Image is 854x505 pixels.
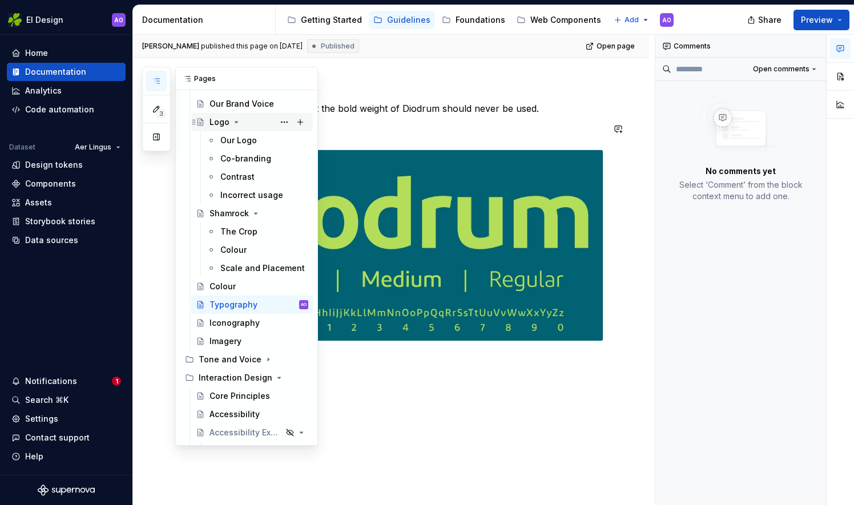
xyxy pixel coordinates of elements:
a: Contrast [202,168,313,186]
svg: Supernova Logo [38,484,95,496]
a: Accessibility [191,405,313,423]
div: Data sources [25,235,78,246]
div: Foundations [456,14,505,26]
div: Incorrect usage [220,189,283,201]
div: Getting Started [301,14,362,26]
a: Logo [191,113,313,131]
a: Design tokens [7,156,126,174]
a: Incorrect usage [202,186,313,204]
div: Scale and Placement [220,262,305,274]
div: Page tree [283,9,608,31]
a: Guidelines [369,11,435,29]
div: Home [25,47,48,59]
div: Accessibility [210,409,260,420]
div: Accessibility Explained [210,427,282,438]
div: Contact support [25,432,90,443]
div: Help [25,451,43,462]
div: Search ⌘K [25,394,69,406]
div: Components [25,178,76,189]
p: It is important to note that the bold weight of Diodrum should never be used. [206,102,603,115]
div: Storybook stories [25,216,95,227]
div: Colour [210,281,236,292]
button: Contact support [7,429,126,447]
a: Co-branding [202,150,313,168]
div: Guidelines [387,14,430,26]
p: No comments yet [706,165,776,177]
a: Open page [582,38,640,54]
p: Select ‘Comment’ from the block context menu to add one. [669,179,812,202]
span: Add [625,15,639,25]
button: Search ⌘K [7,391,126,409]
span: 1 [112,377,121,386]
a: Analytics [7,82,126,100]
span: Open comments [753,64,809,74]
button: Share [742,10,789,30]
a: TypographyAO [191,296,313,314]
span: 3 [156,109,166,118]
span: Share [758,14,782,26]
a: Foundations [437,11,510,29]
div: Code automation [25,104,94,115]
div: EI Design [26,14,63,26]
div: AO [114,15,123,25]
a: What is Accessible Design? [202,442,313,460]
a: Storybook stories [7,212,126,231]
img: 56b5df98-d96d-4d7e-807c-0afdf3bdaefa.png [8,13,22,27]
span: Open page [597,42,635,51]
a: Accessibility Explained [191,423,313,442]
span: Published [321,42,355,51]
div: Interaction Design [199,372,272,383]
a: Colour [202,241,313,259]
div: Comments [655,35,826,58]
a: Web Components [512,11,606,29]
div: Core Principles [210,390,270,402]
div: Imagery [210,336,241,347]
img: b01cb3ec-1490-4557-8012-1d14dcceac8e.jpeg [207,150,603,341]
div: Documentation [142,14,271,26]
a: Home [7,44,126,62]
div: Our Brand Voice [210,98,274,110]
div: Our Logo [220,135,257,146]
button: Open comments [748,61,821,77]
div: Notifications [25,375,77,387]
a: Imagery [191,332,313,350]
a: Our Logo [202,131,313,150]
span: Aer Lingus [75,143,111,152]
div: Shamrock [210,208,249,219]
div: Co-branding [220,153,271,164]
a: Scale and Placement [202,259,313,277]
a: Core Principles [191,387,313,405]
div: published this page on [DATE] [201,42,303,51]
a: Our Brand Voice [191,95,313,113]
a: App Components [608,11,699,29]
a: The Crop [202,223,313,241]
button: Notifications1 [7,372,126,390]
div: Typography [210,299,257,310]
h4: Font [206,79,603,92]
a: Code automation [7,100,126,119]
div: The Crop [220,226,257,237]
a: Getting Started [283,11,366,29]
a: Components [7,175,126,193]
a: Settings [7,410,126,428]
a: Documentation [7,63,126,81]
div: Settings [25,413,58,425]
div: Dataset [9,143,35,152]
span: Preview [801,14,833,26]
div: Interaction Design [180,369,313,387]
button: Aer Lingus [70,139,126,155]
div: Analytics [25,85,62,96]
div: Tone and Voice [180,350,313,369]
div: AO [301,299,307,310]
div: Tone and Voice [199,354,261,365]
button: Add [610,12,653,28]
div: Web Components [530,14,601,26]
div: Assets [25,197,52,208]
div: Documentation [25,66,86,78]
div: Pages [176,67,317,90]
div: Contrast [220,171,255,183]
div: Colour [220,244,247,256]
div: Iconography [210,317,260,329]
a: Data sources [7,231,126,249]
